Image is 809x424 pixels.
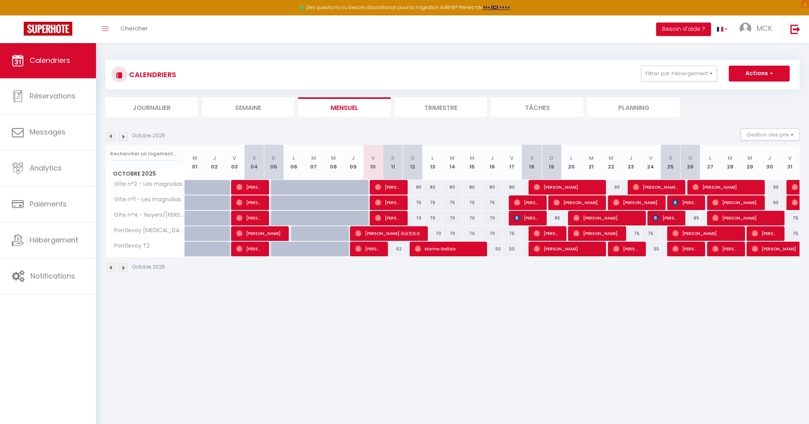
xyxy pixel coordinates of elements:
[224,145,244,180] th: 03
[192,154,197,162] abbr: M
[462,180,482,195] div: 80
[681,211,700,225] div: 85
[30,199,67,209] span: Paiements
[442,226,462,241] div: 70
[729,66,790,81] button: Actions
[236,210,263,225] span: [PERSON_NAME]
[728,154,732,162] abbr: M
[534,226,560,241] span: [PERSON_NAME]
[739,23,751,34] img: ...
[734,15,782,43] a: ... MCK
[30,163,62,173] span: Analytics
[700,145,720,180] th: 27
[24,22,72,36] img: Super Booking
[768,154,771,162] abbr: J
[788,154,792,162] abbr: V
[712,210,778,225] span: [PERSON_NAME]
[581,145,601,180] th: 21
[371,154,375,162] abbr: V
[331,154,336,162] abbr: M
[570,154,572,162] abbr: L
[462,195,482,210] div: 75
[462,226,482,241] div: 70
[502,145,522,180] th: 17
[107,195,183,204] span: Gîte n°1 - Les magnolias
[491,97,583,117] li: Tâches
[653,210,679,225] span: [PERSON_NAME]
[252,154,256,162] abbr: S
[712,195,758,210] span: [PERSON_NAME]
[681,145,700,180] th: 26
[272,154,276,162] abbr: D
[609,154,613,162] abbr: M
[355,241,382,256] span: [PERSON_NAME]
[442,211,462,225] div: 70
[30,235,78,245] span: Hébergement
[514,195,540,210] span: [PERSON_NAME]
[375,180,401,195] span: [PERSON_NAME]
[106,168,184,180] span: Octobre 2025
[601,145,621,180] th: 22
[324,145,343,180] th: 08
[127,66,176,83] h3: CALENDRIERS
[132,132,165,140] p: Octobre 2025
[720,145,740,180] th: 28
[649,154,653,162] abbr: V
[403,211,423,225] div: 70
[403,180,423,195] div: 80
[641,226,660,241] div: 75
[431,154,434,162] abbr: L
[383,145,403,180] th: 11
[264,145,284,180] th: 05
[363,145,383,180] th: 10
[641,145,660,180] th: 24
[298,97,391,117] li: Mensuel
[629,154,632,162] abbr: J
[391,154,395,162] abbr: S
[30,127,66,137] span: Messages
[375,195,401,210] span: [PERSON_NAME] [PERSON_NAME]
[561,145,581,180] th: 20
[423,195,442,210] div: 75
[107,211,186,220] span: Gîte n°4 - Noyers/[PERSON_NAME]
[423,226,442,241] div: 70
[442,180,462,195] div: 80
[621,226,641,241] div: 75
[712,241,739,256] span: [PERSON_NAME]
[205,145,224,180] th: 02
[415,241,481,256] span: Marine Gallais
[510,154,514,162] abbr: V
[383,242,403,256] div: 52
[107,180,184,189] span: Gîte n°2 - Les magnolias
[352,154,355,162] abbr: J
[304,145,324,180] th: 07
[502,242,522,256] div: 50
[462,211,482,225] div: 70
[482,211,502,225] div: 70
[747,154,752,162] abbr: M
[30,271,75,281] span: Notifications
[672,226,738,241] span: [PERSON_NAME]
[692,180,758,195] span: [PERSON_NAME]
[423,180,442,195] div: 80
[395,97,487,117] li: Trimestre
[542,211,561,225] div: 85
[185,145,205,180] th: 01
[411,154,415,162] abbr: D
[403,145,423,180] th: 12
[355,226,421,241] span: [PERSON_NAME] 请设置姓名
[780,145,800,180] th: 31
[790,24,800,34] img: logout
[482,180,502,195] div: 80
[482,195,502,210] div: 75
[573,210,639,225] span: [PERSON_NAME]
[482,242,502,256] div: 50
[470,154,474,162] abbr: M
[760,145,779,180] th: 30
[213,154,216,162] abbr: J
[132,263,165,271] p: Octobre 2025
[752,226,778,241] span: [PERSON_NAME]
[236,195,263,210] span: [PERSON_NAME]
[115,15,154,43] a: Chercher
[601,180,621,195] div: 90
